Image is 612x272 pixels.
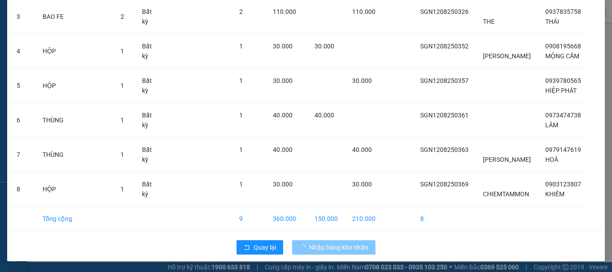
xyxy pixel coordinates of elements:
[309,242,368,252] span: Nhập hàng kho nhận
[420,77,469,84] span: SGN1208250357
[121,151,124,158] span: 1
[545,146,581,153] span: 0979147619
[35,207,113,231] td: Tổng cộng
[545,8,581,15] span: 0937835758
[135,103,164,138] td: Bất kỳ
[239,77,243,84] span: 1
[266,207,307,231] td: 360.000
[315,112,334,119] span: 40.000
[545,18,559,25] span: THÁI
[483,52,531,60] span: [PERSON_NAME]
[9,138,35,172] td: 7
[135,34,164,69] td: Bất kỳ
[9,34,35,69] td: 4
[420,43,469,50] span: SGN1208250352
[413,207,476,231] td: 8
[420,181,469,188] span: SGN1208250369
[315,43,334,50] span: 30.000
[545,43,581,50] span: 0908195668
[35,172,113,207] td: HỘP
[273,43,293,50] span: 30.000
[35,34,113,69] td: HỘP
[273,181,293,188] span: 30.000
[307,207,345,231] td: 150.000
[352,181,372,188] span: 30.000
[345,207,383,231] td: 210.000
[273,112,293,119] span: 40.000
[545,112,581,119] span: 0973474738
[545,77,581,84] span: 0939780565
[545,121,558,129] span: LÂM
[232,207,266,231] td: 9
[352,146,372,153] span: 40.000
[299,244,309,250] span: loading
[352,8,375,15] span: 110.000
[545,52,579,60] span: MỘNG CẦM
[420,8,469,15] span: SGN1208250326
[273,8,296,15] span: 110.000
[420,112,469,119] span: SGN1208250361
[545,190,565,198] span: KHIÊM
[9,103,35,138] td: 6
[273,77,293,84] span: 30.000
[35,138,113,172] td: THÙNG
[244,244,250,251] span: rollback
[135,138,164,172] td: Bất kỳ
[545,156,558,163] span: HOÀ
[35,103,113,138] td: THÙNG
[420,146,469,153] span: SGN1208250363
[483,156,531,163] span: [PERSON_NAME]
[9,69,35,103] td: 5
[273,146,293,153] span: 40.000
[35,69,113,103] td: HỘP
[121,186,124,193] span: 1
[483,18,495,25] span: THE
[239,43,243,50] span: 1
[292,240,375,255] button: Nhập hàng kho nhận
[239,112,243,119] span: 1
[237,240,283,255] button: rollbackQuay lại
[239,146,243,153] span: 1
[483,190,529,198] span: CHIEMTAMMON
[121,47,124,55] span: 1
[545,87,577,94] span: HIỆP PHÁT
[121,117,124,124] span: 1
[239,181,243,188] span: 1
[135,172,164,207] td: Bất kỳ
[545,181,581,188] span: 0903123807
[254,242,276,252] span: Quay lại
[239,8,243,15] span: 2
[121,82,124,89] span: 1
[135,69,164,103] td: Bất kỳ
[352,77,372,84] span: 30.000
[121,13,124,20] span: 2
[9,172,35,207] td: 8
